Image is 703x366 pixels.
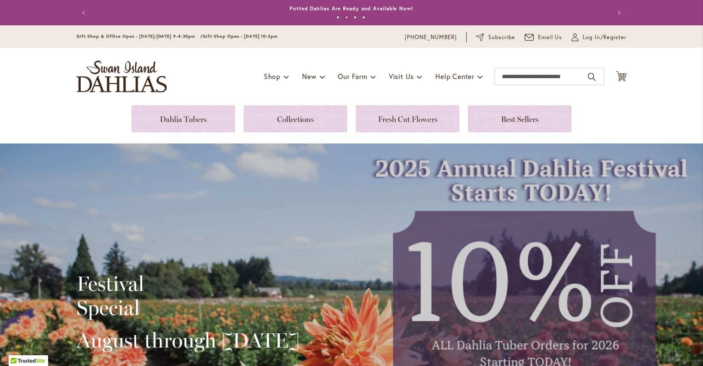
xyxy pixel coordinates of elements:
[338,72,367,81] span: Our Farm
[76,34,203,39] span: Gift Shop & Office Open - [DATE]-[DATE] 9-4:30pm /
[76,4,94,21] button: Previous
[345,16,348,19] button: 2 of 4
[76,271,300,320] h2: Festival Special
[302,72,316,81] span: New
[362,16,365,19] button: 4 of 4
[389,72,414,81] span: Visit Us
[609,4,627,21] button: Next
[203,34,278,39] span: Gift Shop Open - [DATE] 10-3pm
[538,33,562,42] span: Email Us
[76,328,300,352] h2: August through [DATE]
[264,72,281,81] span: Shop
[435,72,474,81] span: Help Center
[525,33,562,42] a: Email Us
[290,5,413,12] a: Potted Dahlias Are Ready and Available Now!
[583,33,627,42] span: Log In/Register
[476,33,515,42] a: Subscribe
[336,16,339,19] button: 1 of 4
[76,61,167,92] a: store logo
[354,16,357,19] button: 3 of 4
[572,33,627,42] a: Log In/Register
[488,33,515,42] span: Subscribe
[405,33,457,42] a: [PHONE_NUMBER]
